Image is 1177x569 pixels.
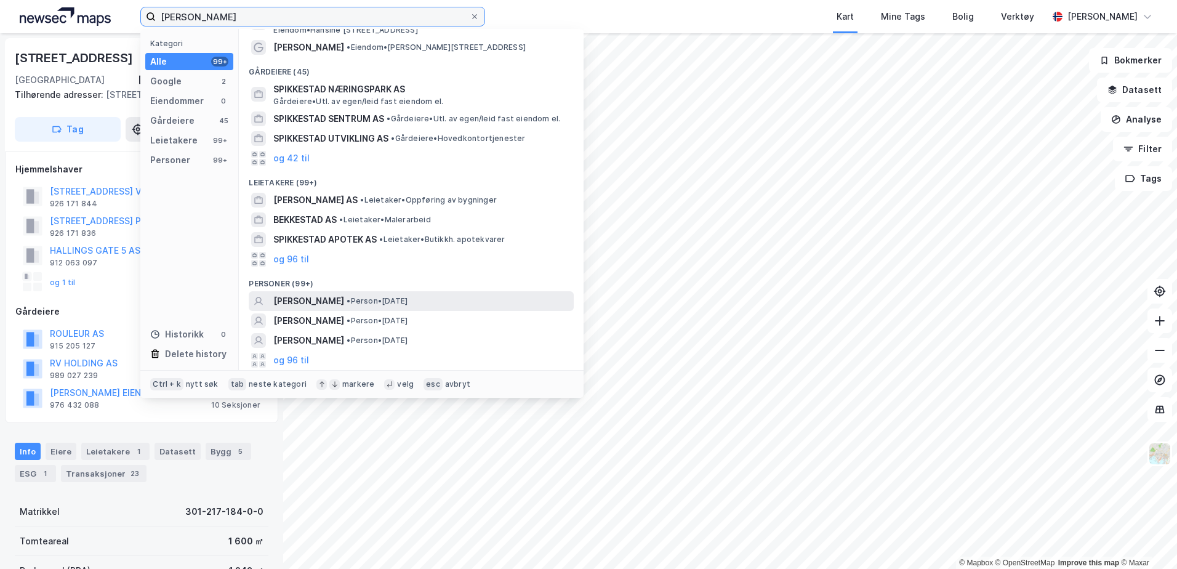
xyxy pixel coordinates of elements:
span: Eiendom • [PERSON_NAME][STREET_ADDRESS] [347,42,526,52]
button: Analyse [1101,107,1172,132]
div: Historikk [150,327,204,342]
div: Gårdeiere (45) [239,57,584,79]
div: Gårdeiere [15,304,268,319]
span: • [339,215,343,224]
span: Gårdeiere • Utl. av egen/leid fast eiendom el. [273,97,443,107]
div: Ctrl + k [150,378,183,390]
div: markere [342,379,374,389]
span: SPIKKESTAD APOTEK AS [273,232,377,247]
div: Hjemmelshaver [15,162,268,177]
div: 915 205 127 [50,341,95,351]
div: [GEOGRAPHIC_DATA] [15,73,105,87]
span: • [387,114,390,123]
input: Søk på adresse, matrikkel, gårdeiere, leietakere eller personer [156,7,470,26]
span: SPIKKESTAD NÆRINGSPARK AS [273,82,569,97]
div: 912 063 097 [50,258,97,268]
div: neste kategori [249,379,307,389]
div: Gårdeiere [150,113,195,128]
span: • [347,336,350,345]
div: 1 600 ㎡ [228,534,263,549]
a: Improve this map [1058,559,1119,567]
button: Datasett [1097,78,1172,102]
div: avbryt [445,379,470,389]
button: Tag [15,117,121,142]
div: 5 [234,445,246,458]
div: Matrikkel [20,504,60,519]
span: Leietaker • Butikkh. apotekvarer [379,235,505,244]
div: 23 [128,467,142,480]
span: Eiendom • Hansine [STREET_ADDRESS] [273,25,417,35]
div: ESG [15,465,56,482]
div: 99+ [211,135,228,145]
div: Delete history [165,347,227,361]
div: 45 [219,116,228,126]
div: 926 171 844 [50,199,97,209]
div: 1 [39,467,51,480]
button: og 42 til [273,151,310,166]
span: [PERSON_NAME] AS [273,193,358,208]
div: 10 Seksjoner [211,400,260,410]
a: OpenStreetMap [995,559,1055,567]
div: [GEOGRAPHIC_DATA], 217/184 [138,73,268,87]
div: nytt søk [186,379,219,389]
div: Tomteareal [20,534,69,549]
div: 989 027 239 [50,371,98,381]
span: [PERSON_NAME] [273,294,344,309]
span: Person • [DATE] [347,336,408,345]
span: Tilhørende adresser: [15,89,106,100]
div: [STREET_ADDRESS] [15,87,259,102]
span: Person • [DATE] [347,316,408,326]
span: Person • [DATE] [347,296,408,306]
div: Info [15,443,41,460]
div: Personer (99+) [239,269,584,291]
div: 99+ [211,155,228,165]
span: • [347,296,350,305]
div: Alle [150,54,167,69]
div: 99+ [211,57,228,67]
span: SPIKKESTAD UTVIKLING AS [273,131,388,146]
div: Leietakere [150,133,198,148]
div: 976 432 088 [50,400,99,410]
span: SPIKKESTAD SENTRUM AS [273,111,384,126]
div: Kategori [150,39,233,48]
span: [PERSON_NAME] [273,333,344,348]
div: Google [150,74,182,89]
div: Mine Tags [881,9,925,24]
div: [PERSON_NAME] [1067,9,1138,24]
img: Z [1148,442,1171,466]
span: BEKKESTAD AS [273,212,337,227]
div: Eiere [46,443,76,460]
iframe: Chat Widget [1115,510,1177,569]
span: [PERSON_NAME] [273,40,344,55]
div: [STREET_ADDRESS] [15,48,135,68]
div: 926 171 836 [50,228,96,238]
span: • [347,316,350,325]
div: 0 [219,96,228,106]
button: og 96 til [273,353,309,368]
span: Leietaker • Oppføring av bygninger [360,195,497,205]
span: • [379,235,383,244]
div: Kontrollprogram for chat [1115,510,1177,569]
div: 2 [219,76,228,86]
div: 1 [132,445,145,458]
span: Gårdeiere • Hovedkontortjenester [391,134,525,143]
div: 0 [219,329,228,339]
span: [PERSON_NAME] [273,313,344,328]
div: Kart [837,9,854,24]
div: Leietakere (99+) [239,168,584,190]
span: • [391,134,395,143]
img: logo.a4113a55bc3d86da70a041830d287a7e.svg [20,7,111,26]
div: Transaksjoner [61,465,147,482]
button: og 96 til [273,252,309,267]
div: velg [397,379,414,389]
span: • [360,195,364,204]
div: Bolig [952,9,974,24]
div: Bygg [206,443,251,460]
div: esc [424,378,443,390]
div: tab [228,378,247,390]
a: Mapbox [959,559,993,567]
div: 301-217-184-0-0 [185,504,263,519]
span: • [347,42,350,52]
button: Tags [1115,166,1172,191]
button: Bokmerker [1089,48,1172,73]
